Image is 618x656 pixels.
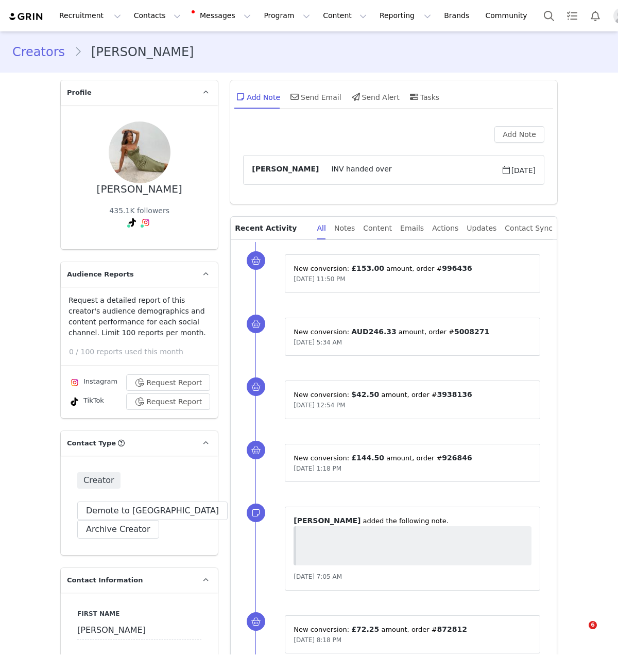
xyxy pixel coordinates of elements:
[479,4,538,27] a: Community
[235,217,308,239] p: Recent Activity
[351,390,379,399] span: $42.50
[467,217,496,240] div: Updates
[294,326,531,337] p: New conversion: ⁨ ⁩ amount⁨⁩⁨, order #⁨ ⁩⁩
[400,217,424,240] div: Emails
[437,390,472,399] span: 3938136
[77,609,201,618] label: First Name
[77,520,159,539] button: Archive Creator
[67,575,143,585] span: Contact Information
[109,122,170,183] img: 970accfb-d60a-494d-bc02-6a01fb06fd90.jpg
[584,4,607,27] button: Notifications
[294,389,531,400] p: New conversion: ⁨ ⁩ amount⁨⁩⁨, order #⁨ ⁩⁩
[351,327,396,336] span: AUD246.33
[442,454,472,462] span: 926846
[77,472,121,489] span: Creator
[373,4,437,27] button: Reporting
[294,624,531,635] p: New conversion: ⁨ ⁩ amount⁨⁩⁨, order #⁨ ⁩⁩
[561,4,583,27] a: Tasks
[77,502,228,520] button: Demote to [GEOGRAPHIC_DATA]
[317,4,373,27] button: Content
[68,376,117,389] div: Instagram
[432,217,458,240] div: Actions
[67,438,116,448] span: Contact Type
[97,183,182,195] div: [PERSON_NAME]
[334,217,355,240] div: Notes
[252,164,319,176] span: [PERSON_NAME]
[437,625,467,633] span: 872812
[67,88,92,98] span: Profile
[67,269,134,280] span: Audience Reports
[568,621,592,646] iframe: Intercom live chat
[142,218,150,227] img: instagram.svg
[294,636,341,644] span: [DATE] 8:18 PM
[438,4,478,27] a: Brands
[294,573,342,580] span: [DATE] 7:05 AM
[8,12,44,22] img: grin logo
[317,217,326,240] div: All
[294,402,345,409] span: [DATE] 12:54 PM
[68,395,104,408] div: TikTok
[71,378,79,387] img: instagram.svg
[288,84,341,109] div: Send Email
[69,347,218,357] p: 0 / 100 reports used this month
[126,374,211,391] button: Request Report
[294,339,342,346] span: [DATE] 5:34 AM
[294,515,531,526] p: ⁨ ⁩ ⁨added⁩ the following note.
[319,164,501,176] span: INV handed over
[128,4,187,27] button: Contacts
[351,264,384,272] span: £153.00
[442,264,472,272] span: 996436
[501,164,536,176] span: [DATE]
[363,217,392,240] div: Content
[234,84,280,109] div: Add Note
[187,4,257,27] button: Messages
[454,327,489,336] span: 5008271
[505,217,553,240] div: Contact Sync
[294,263,531,274] p: New conversion: ⁨ ⁩ amount⁨⁩⁨, order #⁨ ⁩⁩
[538,4,560,27] button: Search
[351,625,379,633] span: £72.25
[12,43,74,61] a: Creators
[408,84,440,109] div: Tasks
[351,454,384,462] span: £144.50
[294,465,341,472] span: [DATE] 1:18 PM
[109,205,169,216] div: 435.1K followers
[257,4,316,27] button: Program
[589,621,597,629] span: 6
[53,4,127,27] button: Recruitment
[494,126,544,143] button: Add Note
[294,453,531,463] p: New conversion: ⁨ ⁩ amount⁨⁩⁨, order #⁨ ⁩⁩
[294,275,345,283] span: [DATE] 11:50 PM
[294,516,360,525] span: [PERSON_NAME]
[126,393,211,410] button: Request Report
[350,84,400,109] div: Send Alert
[68,295,210,338] p: Request a detailed report of this creator's audience demographics and content performance for eac...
